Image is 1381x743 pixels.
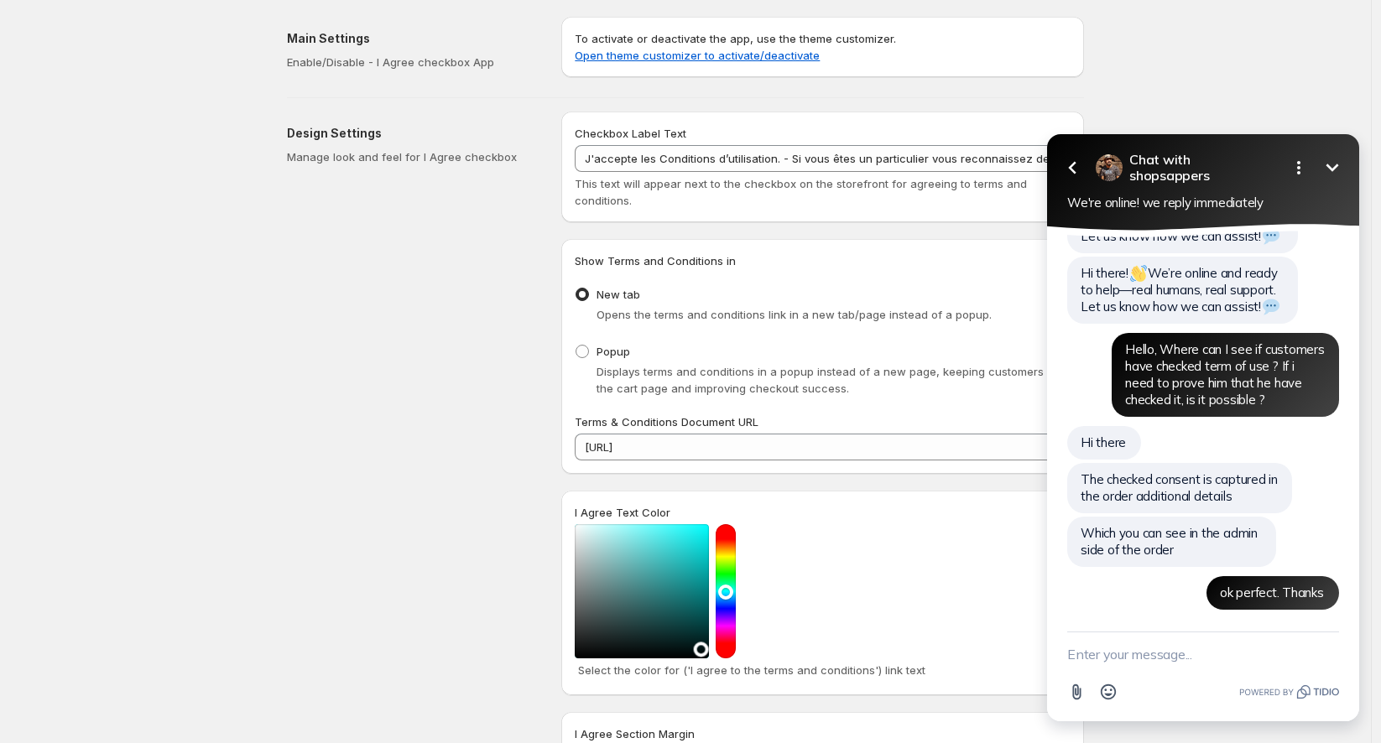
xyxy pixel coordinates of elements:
[575,415,758,429] span: Terms & Conditions Document URL
[578,662,1067,678] p: Select the color for ('I agree to the terms and conditions') link text
[575,49,820,62] a: Open theme customizer to activate/deactivate
[575,127,686,140] span: Checkbox Label Text
[597,365,1061,395] span: Displays terms and conditions in a popup instead of a new page, keeping customers on the cart pag...
[597,345,630,358] span: Popup
[287,30,534,47] h2: Main Settings
[575,504,670,521] label: I Agree Text Color
[597,308,992,321] span: Opens the terms and conditions link in a new tab/page instead of a popup.
[575,434,1071,460] input: https://yourstoredomain.com/termsandconditions.html
[575,727,695,740] span: I Agree Section Margin
[287,125,534,142] h2: Design Settings
[575,30,1071,64] p: To activate or deactivate the app, use the theme customizer.
[287,148,534,165] p: Manage look and feel for I Agree checkbox
[1025,117,1381,743] iframe: Tidio Chat
[575,254,736,268] span: Show Terms and Conditions in
[597,288,640,301] span: New tab
[287,54,534,70] p: Enable/Disable - I Agree checkbox App
[575,177,1027,207] span: This text will appear next to the checkbox on the storefront for agreeing to terms and conditions.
